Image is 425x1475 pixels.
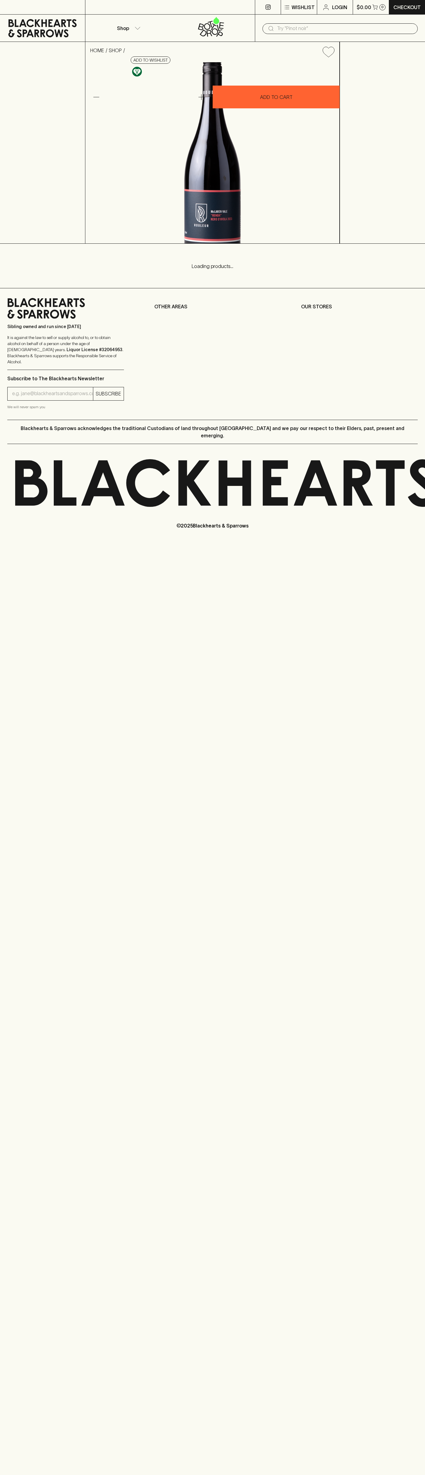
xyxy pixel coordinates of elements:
[131,65,143,78] a: Made without the use of any animal products.
[320,44,337,60] button: Add to wishlist
[6,263,419,270] p: Loading products...
[85,15,170,42] button: Shop
[117,25,129,32] p: Shop
[12,389,93,398] input: e.g. jane@blackheartsandsparrows.com.au
[277,24,413,33] input: Try "Pinot noir"
[109,48,122,53] a: SHOP
[381,5,384,9] p: 0
[7,375,124,382] p: Subscribe to The Blackhearts Newsletter
[301,303,418,310] p: OUR STORES
[7,324,124,330] p: Sibling owned and run since [DATE]
[93,387,124,400] button: SUBSCRIBE
[332,4,347,11] p: Login
[85,4,91,11] p: ⠀
[7,404,124,410] p: We will never spam you
[131,56,170,64] button: Add to wishlist
[260,93,293,101] p: ADD TO CART
[7,334,124,365] p: It is against the law to sell or supply alcohol to, or to obtain alcohol on behalf of a person un...
[132,67,142,76] img: Vegan
[213,86,340,108] button: ADD TO CART
[357,4,371,11] p: $0.00
[85,62,339,243] img: 34884.png
[292,4,315,11] p: Wishlist
[90,48,104,53] a: HOME
[96,390,121,397] p: SUBSCRIBE
[67,347,122,352] strong: Liquor License #32064953
[12,425,413,439] p: Blackhearts & Sparrows acknowledges the traditional Custodians of land throughout [GEOGRAPHIC_DAT...
[393,4,421,11] p: Checkout
[154,303,271,310] p: OTHER AREAS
